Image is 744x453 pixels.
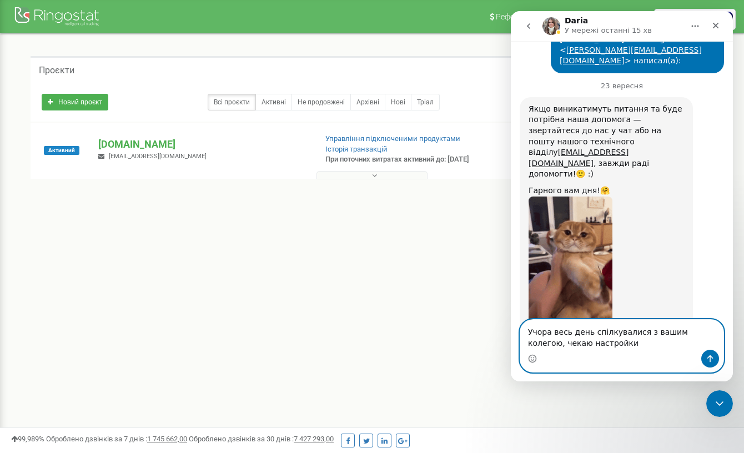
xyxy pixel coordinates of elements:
span: Оброблено дзвінків за 7 днів : [46,435,187,443]
p: При поточних витратах активний до: [DATE] [325,154,478,165]
u: 1 745 662,00 [147,435,187,443]
iframe: Intercom live chat [511,11,733,381]
span: Активний [44,146,79,155]
a: Не продовжені [291,94,351,110]
span: Оброблено дзвінків за 30 днів : [189,435,334,443]
div: Гарного вам дня!🤗 [18,174,173,185]
a: [EMAIL_ADDRESS][DOMAIN_NAME] [18,137,118,157]
span: Реферальна програма [496,12,578,21]
a: Історія транзакцій [325,145,388,153]
a: Активні [255,94,292,110]
textarea: Повідомлення... [9,309,213,339]
span: 99,989% [11,435,44,443]
span: [EMAIL_ADDRESS][DOMAIN_NAME] [109,153,207,160]
a: Архівні [350,94,385,110]
button: Вибір емодзі [17,343,26,352]
a: Тріал [411,94,440,110]
a: [PERSON_NAME][EMAIL_ADDRESS][DOMAIN_NAME] [49,34,191,54]
button: Надіслати повідомлення… [190,339,208,356]
a: Нові [385,94,411,110]
div: 23 вересня [9,71,213,86]
a: Управління підключеними продуктами [325,134,460,143]
iframe: Intercom live chat [706,390,733,417]
h5: Проєкти [39,66,74,75]
div: Daria каже… [9,86,213,361]
a: Всі проєкти [208,94,256,110]
u: 7 427 293,00 [294,435,334,443]
div: Якщо виникатимуть питання та буде потрібна наша допомога — звертайтеся до нас у чат або на пошту ... [9,86,182,341]
p: [DOMAIN_NAME] [98,137,308,152]
a: Новий проєкт [42,94,108,110]
div: Якщо виникатимуть питання та буде потрібна наша допомога — звертайтеся до нас у чат або на пошту ... [18,93,173,169]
